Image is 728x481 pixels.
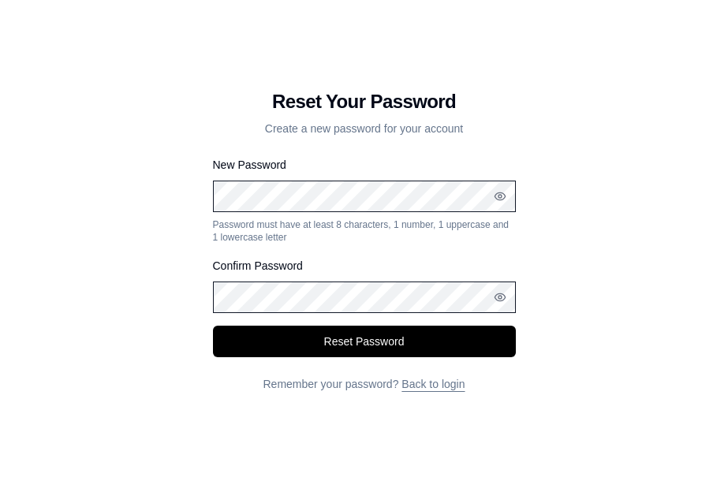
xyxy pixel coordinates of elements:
a: Back to login [401,378,465,390]
button: Reset Password [213,326,516,357]
label: New Password [213,158,286,171]
p: Create a new password for your account [213,121,516,136]
p: Remember your password? [213,376,516,392]
p: Password must have at least 8 characters, 1 number, 1 uppercase and 1 lowercase letter [213,218,516,244]
label: Confirm Password [213,259,303,272]
h1: Reset Your Password [213,89,516,114]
